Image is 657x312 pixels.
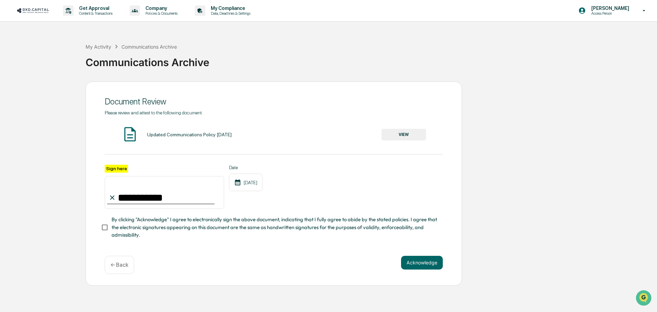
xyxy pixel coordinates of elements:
[74,11,116,16] p: Content & Transactions
[229,165,262,170] label: Date
[205,5,254,11] p: My Compliance
[7,52,19,65] img: 1746055101610-c473b297-6a78-478c-a979-82029cc54cd1
[116,54,125,63] button: Start new chat
[586,5,633,11] p: [PERSON_NAME]
[586,11,633,16] p: Access Person
[205,11,254,16] p: Data, Deadlines & Settings
[47,84,88,96] a: 🗄️Attestations
[14,86,44,93] span: Preclearance
[48,116,83,121] a: Powered byPylon
[74,5,116,11] p: Get Approval
[16,7,49,14] img: logo
[56,86,85,93] span: Attestations
[23,59,87,65] div: We're available if you need us!
[23,52,112,59] div: Start new chat
[140,11,181,16] p: Policies & Documents
[401,256,443,270] button: Acknowledge
[105,110,203,115] span: Please review and attest to the following document.
[68,116,83,121] span: Pylon
[105,97,443,107] div: Document Review
[7,100,12,105] div: 🔎
[382,129,426,140] button: VIEW
[86,51,654,68] div: Communications Archive
[7,14,125,25] p: How can we help?
[4,84,47,96] a: 🖐️Preclearance
[86,44,111,50] div: My Activity
[147,132,232,137] div: Updated Communications Policy [DATE]
[7,87,12,92] div: 🖐️
[50,87,55,92] div: 🗄️
[112,216,437,239] span: By clicking "Acknowledge" I agree to electronically sign the above document, indicating that I fu...
[121,126,139,143] img: Document Icon
[4,97,46,109] a: 🔎Data Lookup
[14,99,43,106] span: Data Lookup
[229,174,262,191] div: [DATE]
[121,44,177,50] div: Communications Archive
[111,262,128,268] p: ← Back
[140,5,181,11] p: Company
[635,289,654,308] iframe: Open customer support
[105,165,128,173] label: Sign here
